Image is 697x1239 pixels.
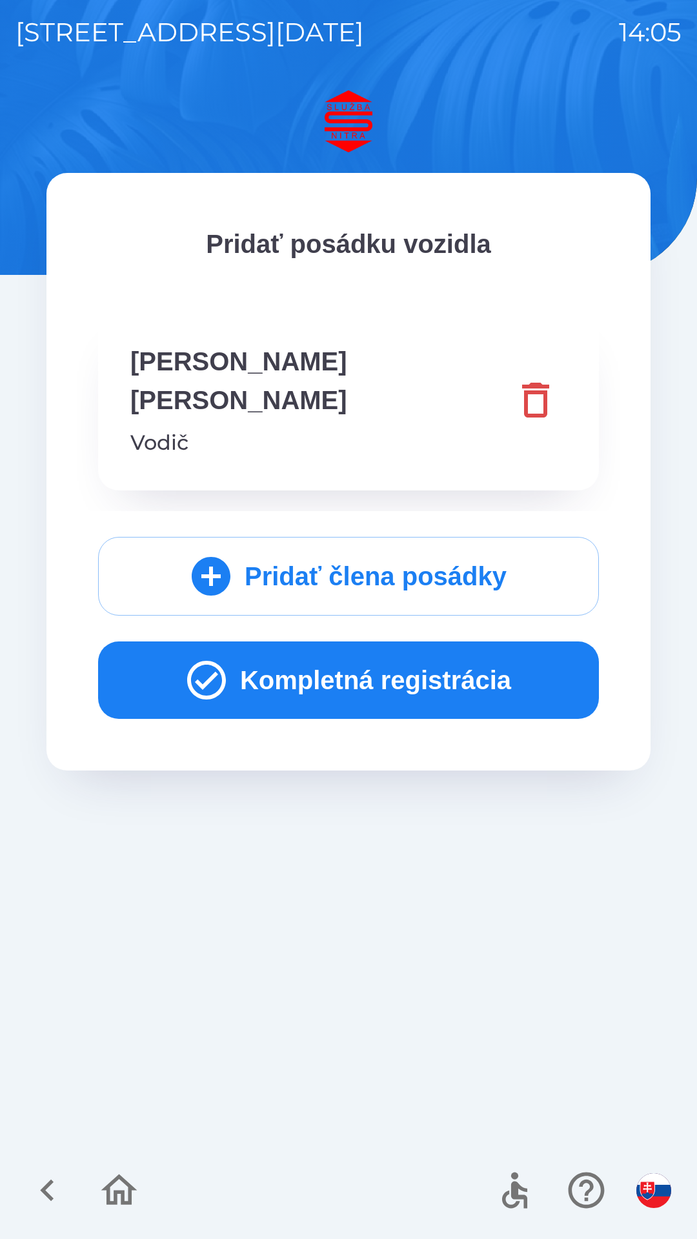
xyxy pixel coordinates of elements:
p: [STREET_ADDRESS][DATE] [15,13,364,52]
button: Pridať člena posádky [98,537,599,616]
img: Logo [46,90,651,152]
p: Pridať posádku vozidla [98,225,599,263]
p: Vodič [130,427,505,458]
button: Kompletná registrácia [98,641,599,719]
img: sk flag [636,1173,671,1208]
p: [PERSON_NAME] [PERSON_NAME] [130,342,505,419]
p: 14:05 [619,13,682,52]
